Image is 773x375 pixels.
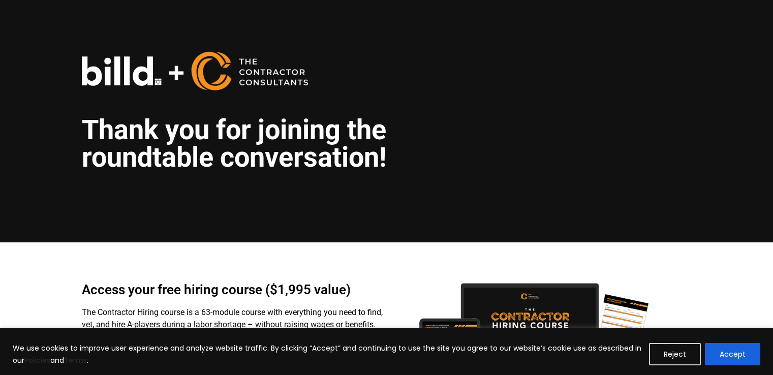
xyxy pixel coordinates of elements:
[649,343,701,365] button: Reject
[64,355,87,365] a: Terms
[82,283,384,296] h2: Access your free hiring course ($1,995 value)
[24,355,50,365] a: Policies
[82,306,384,331] p: The Contractor Hiring course is a 63-module course with everything you need to find, vet, and hir...
[13,342,641,366] p: We use cookies to improve user experience and analyze website traffic. By clicking “Accept” and c...
[82,116,478,171] h1: Thank you for joining the roundtable conversation!
[705,343,760,365] button: Accept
